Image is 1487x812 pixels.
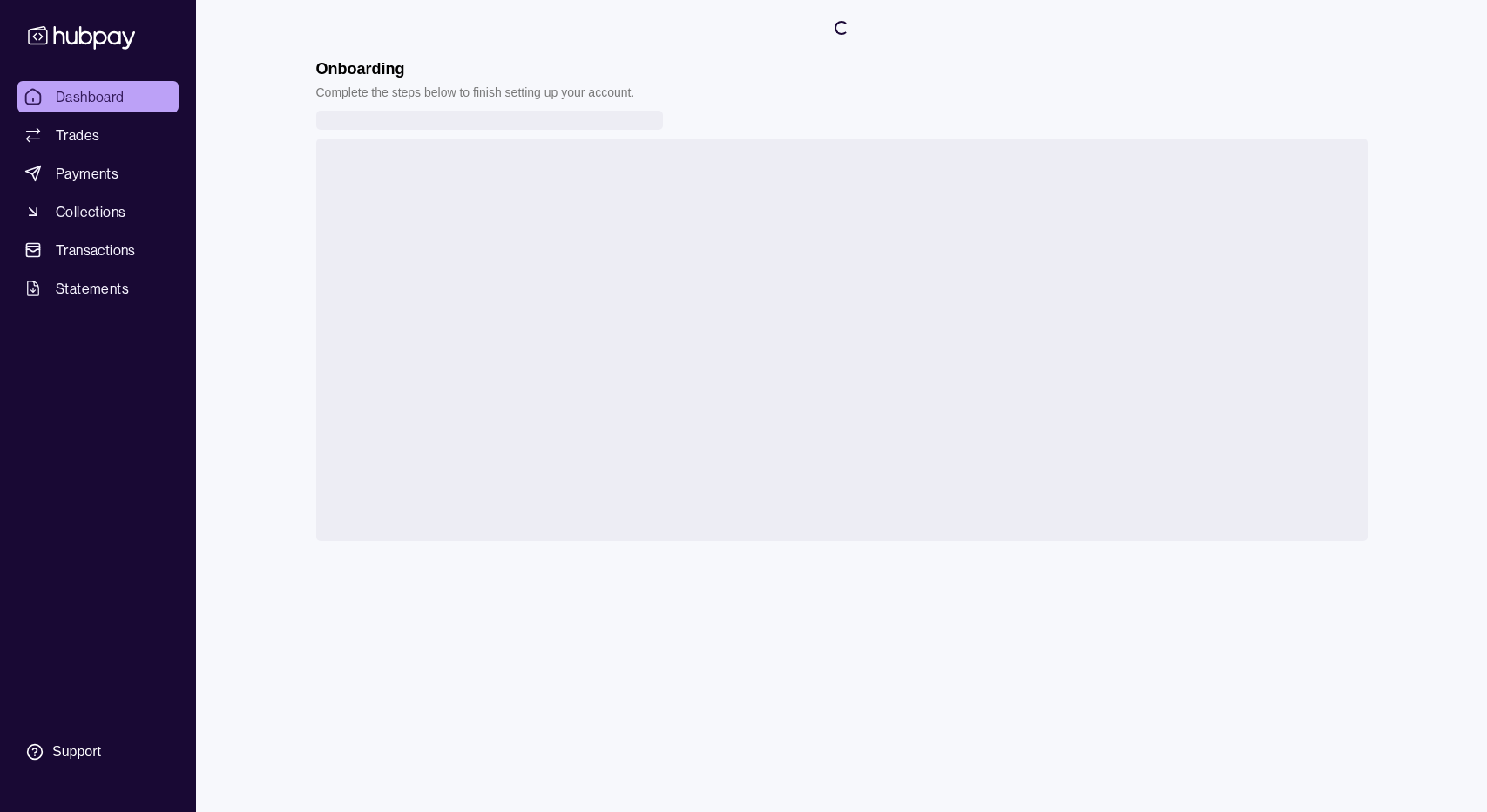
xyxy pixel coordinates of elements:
[316,83,635,102] p: Complete the steps below to finish setting up your account.
[56,240,136,261] span: Transactions
[52,742,101,761] div: Support
[17,234,179,266] a: Transactions
[17,158,179,189] a: Payments
[56,125,99,145] span: Trades
[17,196,179,227] a: Collections
[17,734,179,770] a: Support
[56,201,125,222] span: Collections
[17,119,179,151] a: Trades
[56,163,118,184] span: Payments
[17,81,179,112] a: Dashboard
[56,86,125,107] span: Dashboard
[56,278,129,299] span: Statements
[316,59,635,78] h1: Onboarding
[17,273,179,304] a: Statements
